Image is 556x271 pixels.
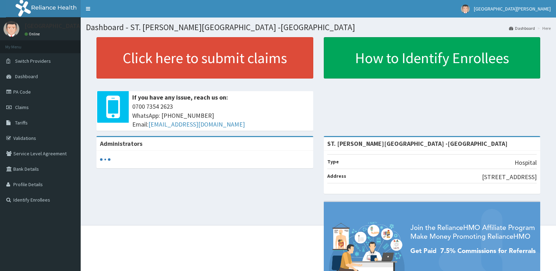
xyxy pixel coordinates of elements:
strong: ST. [PERSON_NAME][GEOGRAPHIC_DATA] -[GEOGRAPHIC_DATA] [327,140,508,148]
span: Switch Providers [15,58,51,64]
p: Hospital [515,158,537,167]
span: 0700 7354 2623 WhatsApp: [PHONE_NUMBER] Email: [132,102,310,129]
b: Type [327,158,339,165]
a: [EMAIL_ADDRESS][DOMAIN_NAME] [148,120,245,128]
span: Claims [15,104,29,110]
span: Dashboard [15,73,38,80]
b: If you have any issue, reach us on: [132,93,228,101]
li: Here [536,25,551,31]
p: [GEOGRAPHIC_DATA][PERSON_NAME] [25,23,128,29]
a: Dashboard [509,25,535,31]
span: Tariffs [15,120,28,126]
a: Click here to submit claims [96,37,313,79]
b: Administrators [100,140,142,148]
b: Address [327,173,346,179]
a: How to Identify Enrollees [324,37,541,79]
svg: audio-loading [100,154,110,165]
h1: Dashboard - ST. [PERSON_NAME][GEOGRAPHIC_DATA] -[GEOGRAPHIC_DATA] [86,23,551,32]
img: User Image [4,21,19,37]
img: User Image [461,5,470,13]
a: Online [25,32,41,36]
span: [GEOGRAPHIC_DATA][PERSON_NAME] [474,6,551,12]
p: [STREET_ADDRESS] [482,172,537,182]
